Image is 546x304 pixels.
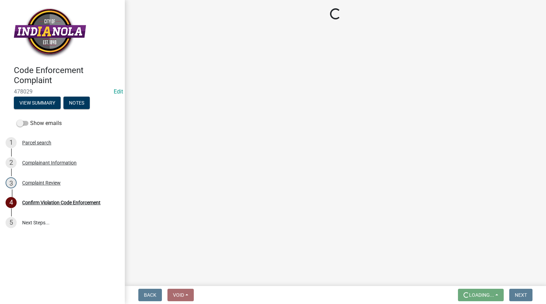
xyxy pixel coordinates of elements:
[173,292,184,298] span: Void
[14,65,119,86] h4: Code Enforcement Complaint
[509,289,532,301] button: Next
[14,100,61,106] wm-modal-confirm: Summary
[63,97,90,109] button: Notes
[22,200,101,205] div: Confirm Violation Code Enforcement
[144,292,156,298] span: Back
[114,88,123,95] wm-modal-confirm: Edit Application Number
[6,157,17,168] div: 2
[22,160,77,165] div: Complainant Information
[138,289,162,301] button: Back
[515,292,527,298] span: Next
[167,289,194,301] button: Void
[14,88,111,95] span: 478029
[458,289,504,301] button: Loading...
[22,180,61,185] div: Complaint Review
[6,217,17,228] div: 5
[6,177,17,188] div: 3
[22,140,51,145] div: Parcel search
[63,100,90,106] wm-modal-confirm: Notes
[114,88,123,95] a: Edit
[469,292,494,298] span: Loading...
[6,137,17,148] div: 1
[6,197,17,208] div: 4
[14,97,61,109] button: View Summary
[17,119,62,127] label: Show emails
[14,7,86,58] img: City of Indianola, Iowa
